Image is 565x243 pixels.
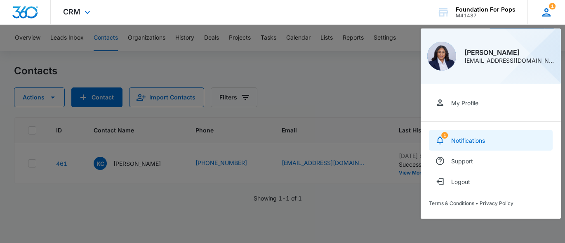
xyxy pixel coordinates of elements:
span: CRM [63,7,80,16]
div: notifications count [549,3,556,9]
a: Terms & Conditions [429,200,474,206]
span: 1 [441,132,448,139]
div: account id [456,13,516,19]
div: Logout [451,178,470,185]
div: [EMAIL_ADDRESS][DOMAIN_NAME] [464,58,554,64]
a: My Profile [429,92,553,113]
div: Support [451,158,473,165]
div: account name [456,6,516,13]
div: • [429,200,553,206]
div: notifications count [441,132,448,139]
div: [PERSON_NAME] [464,49,554,56]
button: Logout [429,171,553,192]
div: Notifications [451,137,485,144]
a: notifications countNotifications [429,130,553,151]
div: My Profile [451,99,478,106]
span: 1 [549,3,556,9]
a: Privacy Policy [480,200,513,206]
a: Support [429,151,553,171]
